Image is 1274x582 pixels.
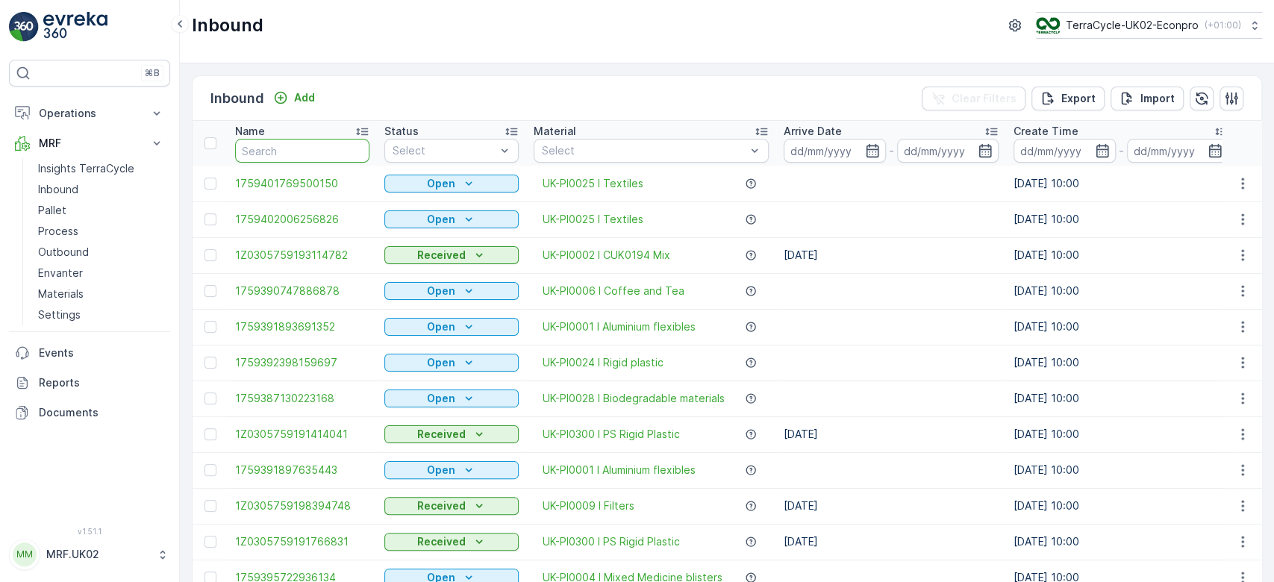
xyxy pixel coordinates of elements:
[427,212,455,227] p: Open
[1061,91,1096,106] p: Export
[427,355,455,370] p: Open
[427,391,455,406] p: Open
[384,497,519,515] button: Received
[235,463,369,478] span: 1759391897635443
[235,124,265,139] p: Name
[1006,416,1236,452] td: [DATE] 10:00
[784,139,886,163] input: dd/mm/yyyy
[9,398,170,428] a: Documents
[1205,19,1241,31] p: ( +01:00 )
[32,158,170,179] a: Insights TerraCycle
[543,534,680,549] a: UK-PI0300 I PS Rigid Plastic
[1006,309,1236,345] td: [DATE] 10:00
[1006,201,1236,237] td: [DATE] 10:00
[417,534,466,549] p: Received
[9,98,170,128] button: Operations
[9,128,170,158] button: MRF
[38,245,89,260] p: Outbound
[235,248,369,263] a: 1Z0305759193114782
[9,368,170,398] a: Reports
[1127,139,1229,163] input: dd/mm/yyyy
[9,338,170,368] a: Events
[1006,488,1236,524] td: [DATE] 10:00
[38,224,78,239] p: Process
[393,143,496,158] p: Select
[204,357,216,369] div: Toggle Row Selected
[204,321,216,333] div: Toggle Row Selected
[543,212,643,227] span: UK-PI0025 I Textiles
[38,307,81,322] p: Settings
[204,536,216,548] div: Toggle Row Selected
[39,106,140,121] p: Operations
[235,534,369,549] a: 1Z0305759191766831
[1031,87,1105,110] button: Export
[235,319,369,334] a: 1759391893691352
[417,248,466,263] p: Received
[384,246,519,264] button: Received
[32,200,170,221] a: Pallet
[1006,237,1236,273] td: [DATE] 10:00
[32,304,170,325] a: Settings
[427,176,455,191] p: Open
[384,389,519,407] button: Open
[384,210,519,228] button: Open
[384,425,519,443] button: Received
[38,287,84,301] p: Materials
[13,542,37,566] div: MM
[384,175,519,193] button: Open
[543,463,696,478] a: UK-PI0001 I Aluminium flexibles
[1119,142,1124,160] p: -
[267,89,321,107] button: Add
[235,498,369,513] a: 1Z0305759198394748
[204,213,216,225] div: Toggle Row Selected
[952,91,1017,106] p: Clear Filters
[235,284,369,298] a: 1759390747886878
[427,284,455,298] p: Open
[776,524,1006,560] td: [DATE]
[204,285,216,297] div: Toggle Row Selected
[1066,18,1199,33] p: TerraCycle-UK02-Econpro
[38,182,78,197] p: Inbound
[204,500,216,512] div: Toggle Row Selected
[39,345,164,360] p: Events
[204,178,216,190] div: Toggle Row Selected
[543,248,670,263] a: UK-PI0002 I CUK0194 Mix
[543,427,680,442] span: UK-PI0300 I PS Rigid Plastic
[776,416,1006,452] td: [DATE]
[39,405,164,420] p: Documents
[427,319,455,334] p: Open
[204,464,216,476] div: Toggle Row Selected
[235,391,369,406] a: 1759387130223168
[235,176,369,191] a: 1759401769500150
[235,427,369,442] a: 1Z0305759191414041
[922,87,1025,110] button: Clear Filters
[235,355,369,370] span: 1759392398159697
[543,319,696,334] span: UK-PI0001 I Aluminium flexibles
[543,498,634,513] a: UK-PI0009 I Filters
[427,463,455,478] p: Open
[1006,524,1236,560] td: [DATE] 10:00
[9,12,39,42] img: logo
[543,391,725,406] a: UK-PI0028 I Biodegradable materials
[294,90,315,105] p: Add
[1006,381,1236,416] td: [DATE] 10:00
[534,124,576,139] p: Material
[235,139,369,163] input: Search
[32,242,170,263] a: Outbound
[1006,345,1236,381] td: [DATE] 10:00
[1006,452,1236,488] td: [DATE] 10:00
[384,282,519,300] button: Open
[543,176,643,191] a: UK-PI0025 I Textiles
[1111,87,1184,110] button: Import
[543,355,663,370] a: UK-PI0024 I Rigid plastic
[384,461,519,479] button: Open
